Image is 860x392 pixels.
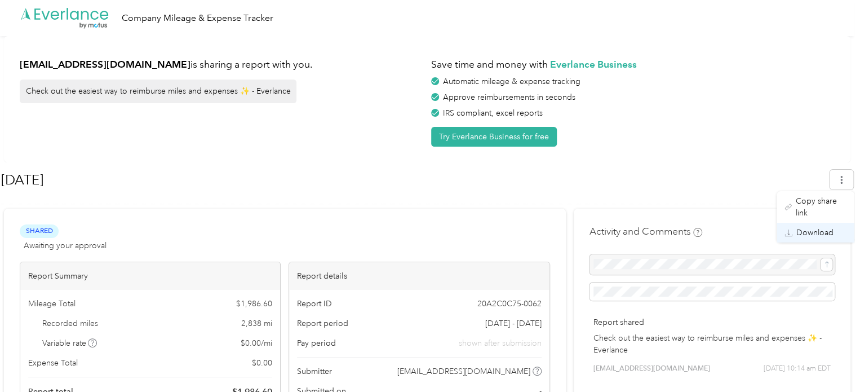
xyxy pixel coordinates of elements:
[796,227,834,239] span: Download
[297,298,332,310] span: Report ID
[431,58,835,72] h1: Save time and money with
[593,364,710,374] span: [EMAIL_ADDRESS][DOMAIN_NAME]
[241,318,272,329] span: 2,838 mi
[431,127,557,147] button: Try Everlance Business for free
[443,77,580,86] span: Automatic mileage & expense tracking
[20,80,296,103] div: Check out the easiest way to reimburse miles and expenses ✨ - Everlance
[24,240,107,252] span: Awaiting your approval
[443,93,575,102] span: Approve reimbursements in seconds
[28,298,76,310] span: Mileage Total
[593,332,831,356] p: Check out the easiest way to reimburse miles and expenses ✨ - Everlance
[20,58,423,72] h1: is sharing a report with you.
[443,108,543,118] span: IRS compliant, excel reports
[252,357,272,369] span: $ 0.00
[297,337,336,349] span: Pay period
[42,337,97,349] span: Variable rate
[589,224,702,239] h4: Activity and Comments
[796,195,846,219] span: Copy share link
[477,298,542,310] span: 20A2C0C75-0062
[459,337,542,349] span: shown after submission
[289,262,549,290] div: Report details
[593,316,831,328] p: Report shared
[1,166,822,193] h1: Aug 2025
[241,337,272,349] span: $ 0.00 / mi
[20,224,59,237] span: Shared
[297,365,332,377] span: Submitter
[42,318,98,329] span: Recorded miles
[550,58,637,70] strong: Everlance Business
[397,365,530,377] span: [EMAIL_ADDRESS][DOMAIN_NAME]
[20,58,190,70] strong: [EMAIL_ADDRESS][DOMAIN_NAME]
[236,298,272,310] span: $ 1,986.60
[764,364,831,374] span: [DATE] 10:14 am EDT
[485,318,542,329] span: [DATE] - [DATE]
[28,357,78,369] span: Expense Total
[122,11,273,25] div: Company Mileage & Expense Tracker
[297,318,348,329] span: Report period
[20,262,280,290] div: Report Summary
